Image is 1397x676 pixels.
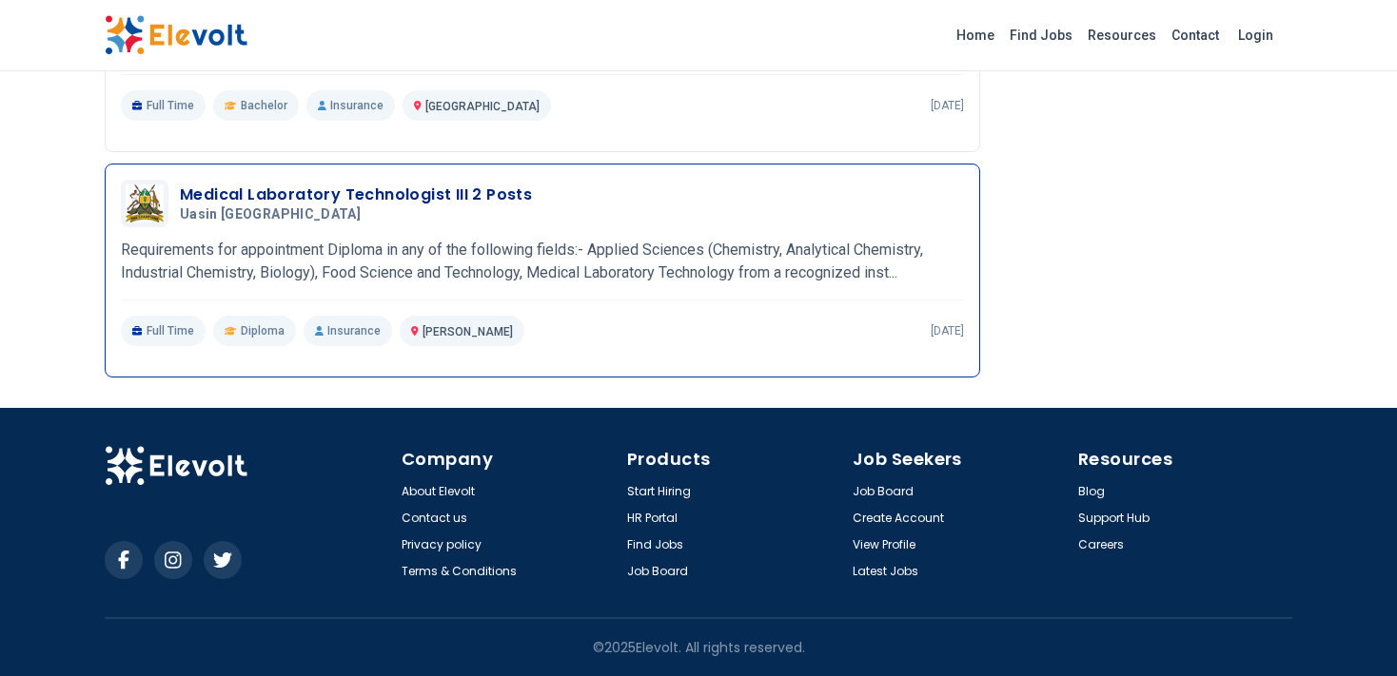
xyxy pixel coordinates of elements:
span: [GEOGRAPHIC_DATA] [425,100,540,113]
a: Home [949,20,1002,50]
a: Find Jobs [627,537,683,552]
a: Blog [1078,484,1105,499]
a: Careers [1078,537,1124,552]
a: Support Hub [1078,511,1150,526]
a: HR Portal [627,511,678,526]
a: Find Jobs [1002,20,1080,50]
h4: Products [627,446,841,473]
span: Diploma [241,323,285,338]
p: © 2025 Elevolt. All rights reserved. [593,638,805,657]
h3: Medical Laboratory Technologist III 2 Posts [180,183,532,206]
h4: Job Seekers [853,446,1067,473]
a: Start Hiring [627,484,691,499]
a: Contact us [402,511,467,526]
p: Requirements for appointment Diploma in any of the following fields:- Applied Sciences (Chemistry... [121,239,964,284]
span: [PERSON_NAME] [423,325,513,338]
a: Resources [1080,20,1164,50]
a: Privacy policy [402,537,482,552]
a: Login [1227,16,1285,54]
span: Uasin [GEOGRAPHIC_DATA] [180,206,361,223]
span: Bachelor [241,98,287,113]
img: Elevolt [105,15,247,55]
a: Create Account [853,511,944,526]
a: Latest Jobs [853,564,918,579]
a: Terms & Conditions [402,564,517,579]
h4: Company [402,446,616,473]
a: Uasin Gishu CountyMedical Laboratory Technologist III 2 PostsUasin [GEOGRAPHIC_DATA]Requirements ... [121,180,964,346]
img: Uasin Gishu County [126,184,164,223]
h4: Resources [1078,446,1292,473]
p: [DATE] [931,323,964,338]
a: View Profile [853,537,915,552]
a: About Elevolt [402,484,475,499]
p: Insurance [306,90,395,121]
iframe: Chat Widget [1302,585,1397,676]
a: Contact [1164,20,1227,50]
img: Elevolt [105,446,247,486]
a: Job Board [627,564,688,579]
p: Full Time [121,316,206,346]
p: Full Time [121,90,206,121]
a: Job Board [853,484,914,499]
p: Insurance [304,316,392,346]
p: [DATE] [931,98,964,113]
